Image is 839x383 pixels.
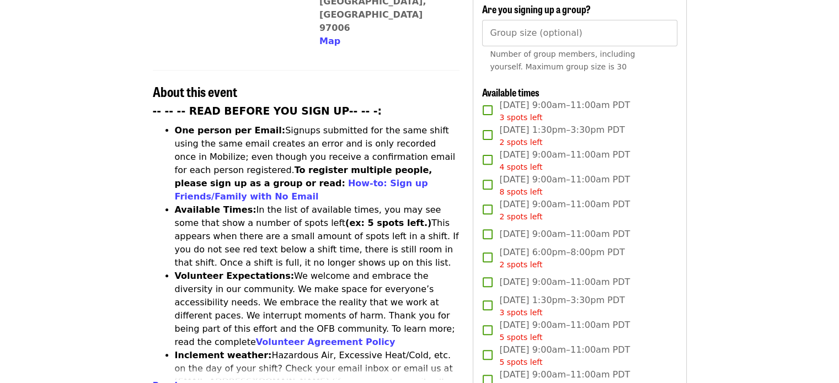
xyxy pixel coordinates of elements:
[499,358,542,366] span: 5 spots left
[499,113,542,122] span: 3 spots left
[499,148,630,173] span: [DATE] 9:00am–11:00am PDT
[499,294,624,319] span: [DATE] 1:30pm–3:30pm PDT
[175,178,428,202] a: How-to: Sign up Friends/Family with No Email
[499,187,542,196] span: 8 spots left
[319,35,340,48] button: Map
[499,260,542,269] span: 2 spots left
[482,2,591,16] span: Are you signing up a group?
[499,308,542,317] span: 3 spots left
[175,271,295,281] strong: Volunteer Expectations:
[345,218,431,228] strong: (ex: 5 spots left.)
[499,228,630,241] span: [DATE] 9:00am–11:00am PDT
[499,173,630,198] span: [DATE] 9:00am–11:00am PDT
[153,82,237,101] span: About this event
[499,212,542,221] span: 2 spots left
[499,276,630,289] span: [DATE] 9:00am–11:00am PDT
[175,269,460,349] li: We welcome and embrace the diversity in our community. We make space for everyone’s accessibility...
[499,163,542,171] span: 4 spots left
[499,99,630,123] span: [DATE] 9:00am–11:00am PDT
[499,343,630,368] span: [DATE] 9:00am–11:00am PDT
[482,20,677,46] input: [object Object]
[175,350,272,360] strong: Inclement weather:
[482,85,539,99] span: Available times
[175,203,460,269] li: In the list of available times, you may see some that show a number of spots left This appears wh...
[490,50,635,71] span: Number of group members, including yourself. Maximum group size is 30
[153,105,382,117] strong: -- -- -- READ BEFORE YOU SIGN UP-- -- -:
[499,319,630,343] span: [DATE] 9:00am–11:00am PDT
[319,36,340,46] span: Map
[499,123,624,148] span: [DATE] 1:30pm–3:30pm PDT
[175,125,286,136] strong: One person per Email:
[175,204,256,215] strong: Available Times:
[175,124,460,203] li: Signups submitted for the same shift using the same email creates an error and is only recorded o...
[256,337,396,347] a: Volunteer Agreement Policy
[499,138,542,147] span: 2 spots left
[499,246,624,271] span: [DATE] 6:00pm–8:00pm PDT
[175,165,432,188] strong: To register multiple people, please sign up as a group or read:
[499,333,542,342] span: 5 spots left
[499,198,630,223] span: [DATE] 9:00am–11:00am PDT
